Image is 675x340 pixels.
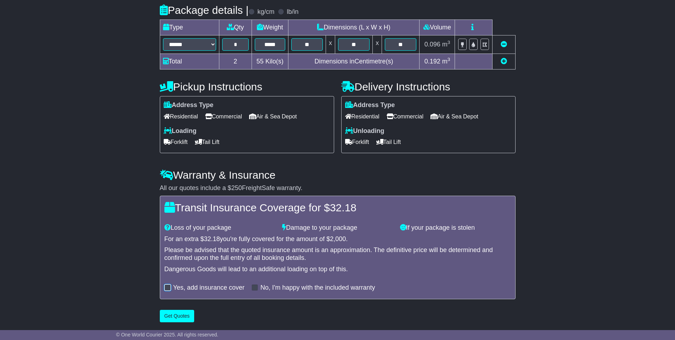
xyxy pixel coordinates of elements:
[501,41,507,48] a: Remove this item
[431,111,478,122] span: Air & Sea Depot
[204,235,220,243] span: 32.18
[345,111,379,122] span: Residential
[164,202,511,213] h4: Transit Insurance Coverage for $
[219,54,252,69] td: 2
[160,54,219,69] td: Total
[160,4,249,16] h4: Package details |
[326,35,335,54] td: x
[387,111,423,122] span: Commercial
[195,136,220,147] span: Tail Lift
[345,101,395,109] label: Address Type
[252,20,288,35] td: Weight
[442,58,450,65] span: m
[249,111,297,122] span: Air & Sea Depot
[288,54,420,69] td: Dimensions in Centimetre(s)
[288,20,420,35] td: Dimensions (L x W x H)
[287,8,298,16] label: lb/in
[373,35,382,54] td: x
[345,136,369,147] span: Forklift
[448,57,450,62] sup: 3
[501,58,507,65] a: Add new item
[160,310,195,322] button: Get Quotes
[279,224,396,232] div: Damage to your package
[231,184,242,191] span: 250
[420,20,455,35] td: Volume
[116,332,219,338] span: © One World Courier 2025. All rights reserved.
[396,224,514,232] div: If your package is stolen
[160,184,516,192] div: All our quotes include a $ FreightSafe warranty.
[161,224,279,232] div: Loss of your package
[173,284,244,292] label: Yes, add insurance cover
[260,284,375,292] label: No, I'm happy with the included warranty
[219,20,252,35] td: Qty
[330,202,356,213] span: 32.18
[205,111,242,122] span: Commercial
[164,111,198,122] span: Residential
[164,235,511,243] div: For an extra $ you're fully covered for the amount of $ .
[164,127,197,135] label: Loading
[160,20,219,35] td: Type
[345,127,384,135] label: Unloading
[164,136,188,147] span: Forklift
[257,8,274,16] label: kg/cm
[164,266,511,273] div: Dangerous Goods will lead to an additional loading on top of this.
[442,41,450,48] span: m
[448,40,450,45] sup: 3
[257,58,264,65] span: 55
[160,81,334,93] h4: Pickup Instructions
[164,101,214,109] label: Address Type
[376,136,401,147] span: Tail Lift
[330,235,346,243] span: 2,000
[164,246,511,262] div: Please be advised that the quoted insurance amount is an approximation. The definitive price will...
[160,169,516,181] h4: Warranty & Insurance
[424,58,440,65] span: 0.192
[252,54,288,69] td: Kilo(s)
[424,41,440,48] span: 0.096
[341,81,516,93] h4: Delivery Instructions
